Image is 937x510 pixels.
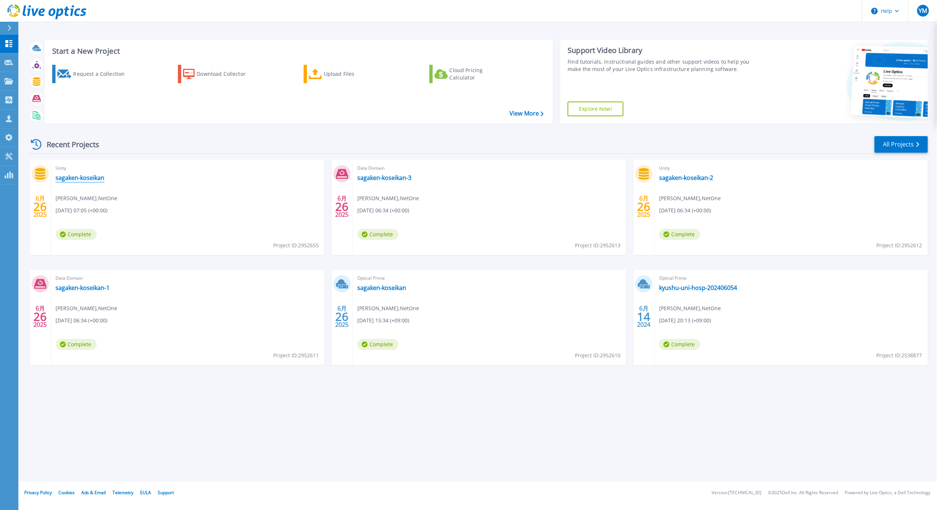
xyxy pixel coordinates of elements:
[28,135,109,153] div: Recent Projects
[845,490,930,495] li: Powered by Live Optics, a Dell Technology
[335,314,348,320] span: 26
[575,241,621,249] span: Project ID: 2952613
[273,351,319,360] span: Project ID: 2952611
[637,193,651,220] div: 6月 2025
[659,339,700,350] span: Complete
[335,193,349,220] div: 6月 2025
[357,174,411,181] a: sagaken-koseikan-3
[357,194,419,202] span: [PERSON_NAME] , NetOne
[637,203,650,210] span: 26
[659,316,711,325] span: [DATE] 20:13 (+09:00)
[158,489,174,496] a: Support
[659,304,721,312] span: [PERSON_NAME] , NetOne
[659,194,721,202] span: [PERSON_NAME] , NetOne
[112,489,133,496] a: Telemetry
[509,110,544,117] a: View More
[659,284,737,291] a: kyushu-uni-hosp-202406054
[357,284,406,291] a: sagaken-koseikan
[357,206,409,215] span: [DATE] 06:34 (+00:00)
[357,304,419,312] span: [PERSON_NAME] , NetOne
[81,489,106,496] a: Ads & Email
[56,164,320,172] span: Unity
[659,174,713,181] a: sagaken-koseikan-2
[273,241,319,249] span: Project ID: 2952655
[52,65,134,83] a: Request a Collection
[637,303,651,330] div: 6月 2024
[56,194,117,202] span: [PERSON_NAME] , NetOne
[56,206,107,215] span: [DATE] 07:05 (+00:00)
[568,102,623,116] a: Explore Now!
[575,351,621,360] span: Project ID: 2952610
[659,274,923,282] span: Optical Prime
[33,203,47,210] span: 26
[712,490,761,495] li: Version: [TECHNICAL_ID]
[875,136,928,153] a: All Projects
[33,193,47,220] div: 6月 2025
[357,274,622,282] span: Optical Prime
[768,490,838,495] li: © 2025 Dell Inc. All Rights Reserved
[568,46,758,55] div: Support Video Library
[429,65,511,83] a: Cloud Pricing Calculator
[24,489,52,496] a: Privacy Policy
[56,274,320,282] span: Data Domain
[450,67,508,81] div: Cloud Pricing Calculator
[919,8,927,14] span: YM
[56,304,117,312] span: [PERSON_NAME] , NetOne
[56,284,110,291] a: sagaken-koseikan-1
[357,316,409,325] span: [DATE] 15:34 (+09:00)
[357,164,622,172] span: Data Domain
[335,303,349,330] div: 6月 2025
[568,58,758,73] div: Find tutorials, instructional guides and other support videos to help you make the most of your L...
[58,489,75,496] a: Cookies
[877,351,922,360] span: Project ID: 2538877
[56,316,107,325] span: [DATE] 06:34 (+00:00)
[73,67,132,81] div: Request a Collection
[56,339,97,350] span: Complete
[357,229,398,240] span: Complete
[56,229,97,240] span: Complete
[324,67,383,81] div: Upload Files
[335,203,348,210] span: 26
[33,303,47,330] div: 6月 2025
[52,47,543,55] h3: Start a New Project
[637,314,650,320] span: 14
[877,241,922,249] span: Project ID: 2952612
[659,164,923,172] span: Unity
[140,489,151,496] a: EULA
[659,206,711,215] span: [DATE] 06:34 (+00:00)
[197,67,255,81] div: Download Collector
[357,339,398,350] span: Complete
[33,314,47,320] span: 26
[56,174,104,181] a: sagaken-koseikan
[304,65,386,83] a: Upload Files
[178,65,260,83] a: Download Collector
[659,229,700,240] span: Complete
